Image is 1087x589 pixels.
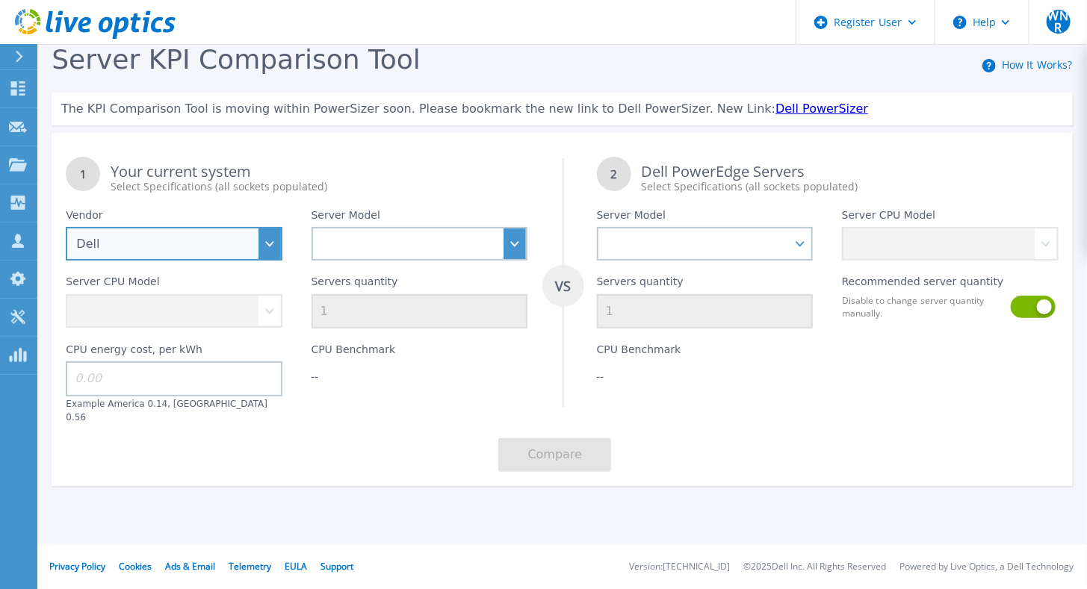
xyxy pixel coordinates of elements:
div: Select Specifications (all sockets populated) [111,179,527,194]
div: Your current system [111,164,527,194]
a: Privacy Policy [49,560,105,573]
input: 0.00 [66,361,282,396]
a: Telemetry [229,560,271,573]
label: Server Model [597,209,666,227]
label: CPU energy cost, per kWh [66,343,202,361]
a: Dell PowerSizer [775,102,868,116]
div: Select Specifications (all sockets populated) [642,179,1059,194]
label: Servers quantity [597,275,684,293]
li: © 2025 Dell Inc. All Rights Reserved [743,562,886,572]
label: Recommended server quantity [842,275,1004,293]
span: Server KPI Comparison Tool [52,44,421,75]
label: Server Model [312,209,380,227]
tspan: 2 [610,166,617,181]
label: Server CPU Model [66,275,159,293]
label: CPU Benchmark [597,343,681,361]
label: Example America 0.14, [GEOGRAPHIC_DATA] 0.56 [66,399,267,423]
a: How It Works? [1002,57,1073,72]
div: Dell PowerEdge Servers [642,164,1059,194]
span: The KPI Comparison Tool is moving within PowerSizer soon. Please bookmark the new link to Dell Po... [61,102,775,116]
tspan: VS [554,277,571,295]
span: WNR [1047,10,1071,34]
a: EULA [285,560,307,573]
label: Vendor [66,209,102,227]
a: Ads & Email [165,560,215,573]
tspan: 1 [80,166,87,181]
label: Server CPU Model [842,209,935,227]
div: -- [312,369,528,384]
li: Version: [TECHNICAL_ID] [629,562,730,572]
label: Disable to change server quantity manually. [842,294,1002,320]
button: Compare [498,438,611,472]
a: Support [320,560,353,573]
a: Cookies [119,560,152,573]
label: Servers quantity [312,275,398,293]
label: CPU Benchmark [312,343,396,361]
li: Powered by Live Optics, a Dell Technology [899,562,1074,572]
div: -- [597,369,814,384]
